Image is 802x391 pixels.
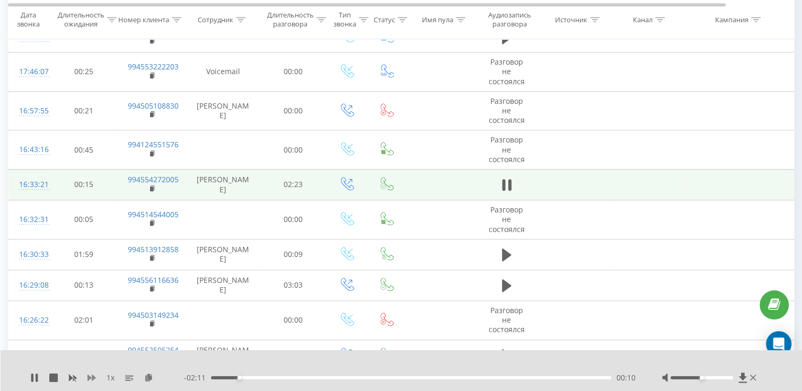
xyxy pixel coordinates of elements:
td: 00:09 [260,239,327,270]
div: Тип звонка [333,11,356,29]
div: Дата звонка [8,11,48,29]
div: Сотрудник [198,15,233,24]
td: [PERSON_NAME] [186,169,260,200]
span: 1 x [107,372,114,383]
td: 00:05 [51,200,117,239]
td: 00:13 [51,270,117,300]
td: [PERSON_NAME] [186,340,260,370]
td: 00:00 [260,91,327,130]
div: 16:57:55 [19,101,40,121]
span: Разговор не состоялся [489,96,525,125]
td: 02:23 [260,169,327,200]
div: 17:46:07 [19,61,40,82]
td: 00:45 [51,130,117,170]
div: Кампания [715,15,748,24]
td: 00:00 [260,301,327,340]
div: Accessibility label [237,376,242,380]
div: 16:29:08 [19,275,40,296]
div: Имя пула [422,15,453,24]
td: 00:15 [51,169,117,200]
div: Длительность ожидания [58,11,104,29]
td: 00:00 [260,130,327,170]
a: 994503149234 [128,310,179,320]
a: 994553222203 [128,61,179,72]
a: 994124551576 [128,139,179,149]
a: 994552505254 [128,345,179,355]
a: 994556116636 [128,275,179,285]
div: Аудиозапись разговора [484,11,535,29]
div: 16:30:33 [19,244,40,265]
a: 994514544005 [128,209,179,219]
td: 00:00 [260,52,327,92]
a: 994554272005 [128,174,179,184]
div: 16:25:39 [19,345,40,366]
a: 994505108830 [128,101,179,111]
td: [PERSON_NAME] [186,91,260,130]
td: 00:25 [51,52,117,92]
div: Канал [633,15,653,24]
span: 00:10 [616,372,636,383]
span: - 02:11 [184,372,211,383]
td: 00:00 [260,200,327,239]
td: 00:21 [51,91,117,130]
span: Разговор не состоялся [489,135,525,164]
div: Номер клиента [118,15,169,24]
a: 994513912858 [128,244,179,254]
td: 02:34 [260,340,327,370]
div: 16:33:21 [19,174,40,195]
div: Длительность разговора [267,11,314,29]
td: [PERSON_NAME] [186,239,260,270]
div: Источник [555,15,587,24]
span: Разговор не состоялся [489,305,525,334]
td: 00:21 [51,340,117,370]
td: Voicemail [186,52,260,92]
td: [PERSON_NAME] [186,270,260,300]
div: 16:26:22 [19,310,40,331]
span: Разговор не состоялся [489,57,525,86]
span: Разговор не состоялся [489,205,525,234]
div: Open Intercom Messenger [766,331,791,357]
td: 03:03 [260,270,327,300]
div: Статус [374,15,395,24]
td: 01:59 [51,239,117,270]
div: 16:32:31 [19,209,40,230]
div: 16:43:16 [19,139,40,160]
td: 02:01 [51,301,117,340]
div: Accessibility label [700,376,704,380]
